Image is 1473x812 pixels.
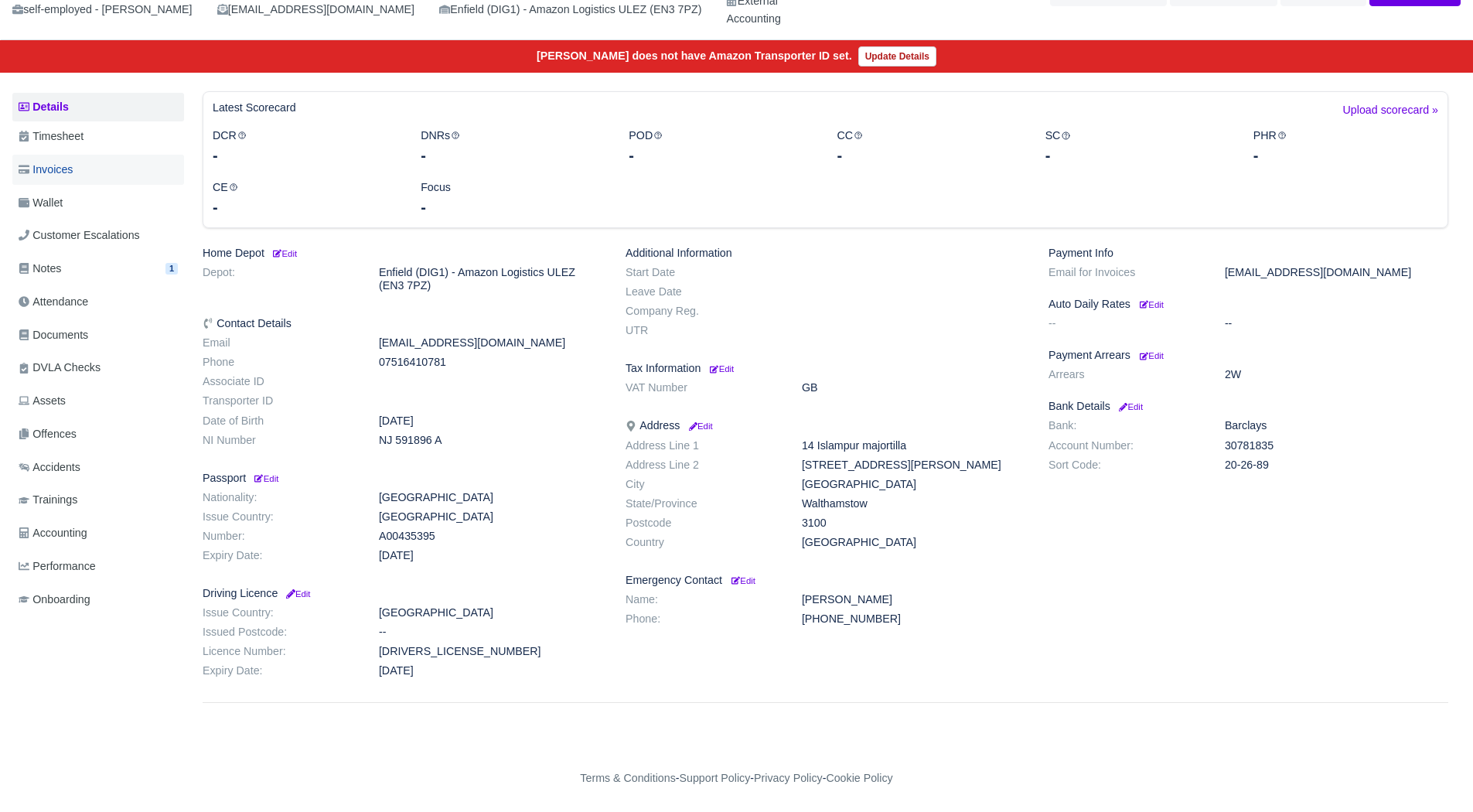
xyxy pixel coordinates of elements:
small: Edit [1140,300,1164,309]
small: Edit [252,474,278,483]
small: Edit [1140,351,1164,360]
div: SC [1034,127,1242,166]
dt: City [614,478,790,491]
div: - [213,145,397,166]
a: Edit [686,419,712,432]
dt: Address Line 1 [614,439,790,452]
dt: Name: [614,593,790,606]
dt: Expiry Date: [191,549,367,562]
dt: Postcode [614,517,790,530]
dd: [PERSON_NAME] [790,593,1037,606]
a: DVLA Checks [12,353,184,383]
dd: [GEOGRAPHIC_DATA] [790,536,1037,549]
dd: 3100 [790,517,1037,530]
h6: Auto Daily Rates [1048,298,1448,311]
h6: Home Depot [203,247,602,260]
span: Documents [19,326,88,344]
dd: [GEOGRAPHIC_DATA] [790,478,1037,491]
dd: A00435395 [367,530,614,543]
div: Chat Widget [1195,633,1473,812]
a: Timesheet [12,121,184,152]
span: Accidents [19,459,80,476]
span: Invoices [19,161,73,179]
dd: [EMAIL_ADDRESS][DOMAIN_NAME] [367,336,614,350]
span: 1 [165,263,178,275]
dt: Account Number: [1037,439,1213,452]
a: Onboarding [12,585,184,615]
span: Offences [19,425,77,443]
div: - [213,196,397,218]
div: Focus [409,179,617,218]
div: - [421,145,605,166]
span: Performance [19,558,96,575]
div: [EMAIL_ADDRESS][DOMAIN_NAME] [217,1,414,19]
dt: UTR [614,324,790,337]
a: Accounting [12,518,184,548]
a: Edit [1137,349,1164,361]
a: Wallet [12,188,184,218]
a: Edit [1117,400,1143,412]
a: Details [12,93,184,121]
dt: Phone [191,356,367,369]
dt: Company Reg. [614,305,790,318]
h6: Driving Licence [203,587,602,600]
dd: [DATE] [367,415,614,428]
a: Assets [12,386,184,416]
dd: [GEOGRAPHIC_DATA] [367,606,614,619]
a: Update Details [858,46,936,67]
dd: 30781835 [1213,439,1460,452]
dd: [STREET_ADDRESS][PERSON_NAME] [790,459,1037,472]
h6: Additional Information [626,247,1025,260]
dt: Start Date [614,266,790,279]
span: Timesheet [19,128,84,145]
h6: Bank Details [1048,400,1448,413]
small: Edit [271,249,297,258]
div: - [1253,145,1438,166]
dd: [EMAIL_ADDRESS][DOMAIN_NAME] [1213,266,1460,279]
dt: Associate ID [191,375,367,388]
a: Edit [728,574,755,586]
h6: Contact Details [203,317,602,330]
dd: [DATE] [367,549,614,562]
dt: Depot: [191,266,367,292]
a: Edit [252,472,278,484]
h6: Address [626,419,1025,432]
div: - [837,145,1021,166]
a: Invoices [12,155,184,185]
div: - - - [296,769,1178,787]
dt: -- [1037,317,1213,330]
dt: VAT Number [614,381,790,394]
dt: Sort Code: [1037,459,1213,472]
small: Edit [686,421,712,431]
dd: 2W [1213,368,1460,381]
dt: Phone: [614,612,790,626]
h6: Payment Arrears [1048,349,1448,362]
a: Customer Escalations [12,220,184,251]
dt: Email for Invoices [1037,266,1213,279]
small: Edit [731,576,755,585]
dt: NI Number [191,434,367,447]
span: Attendance [19,293,88,311]
dd: NJ 591896 A [367,434,614,447]
a: Upload scorecard » [1343,101,1438,127]
div: CE [201,179,409,218]
small: Edit [1117,402,1143,411]
dt: State/Province [614,497,790,510]
dd: 14 Islampur majortilla [790,439,1037,452]
dd: [DRIVERS_LICENSE_NUMBER] [367,645,614,658]
dt: Address Line 2 [614,459,790,472]
div: PHR [1242,127,1450,166]
dd: -- [1213,317,1460,330]
dd: GB [790,381,1037,394]
a: Support Policy [680,772,751,784]
a: Documents [12,320,184,350]
dd: [DATE] [367,664,614,677]
a: Privacy Policy [754,772,823,784]
h6: Passport [203,472,602,485]
div: DNRs [409,127,617,166]
div: Enfield (DIG1) - Amazon Logistics ULEZ (EN3 7PZ) [439,1,701,19]
span: Notes [19,260,61,278]
a: Terms & Conditions [580,772,675,784]
span: Trainings [19,491,77,509]
div: self-employed - [PERSON_NAME] [12,1,193,19]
